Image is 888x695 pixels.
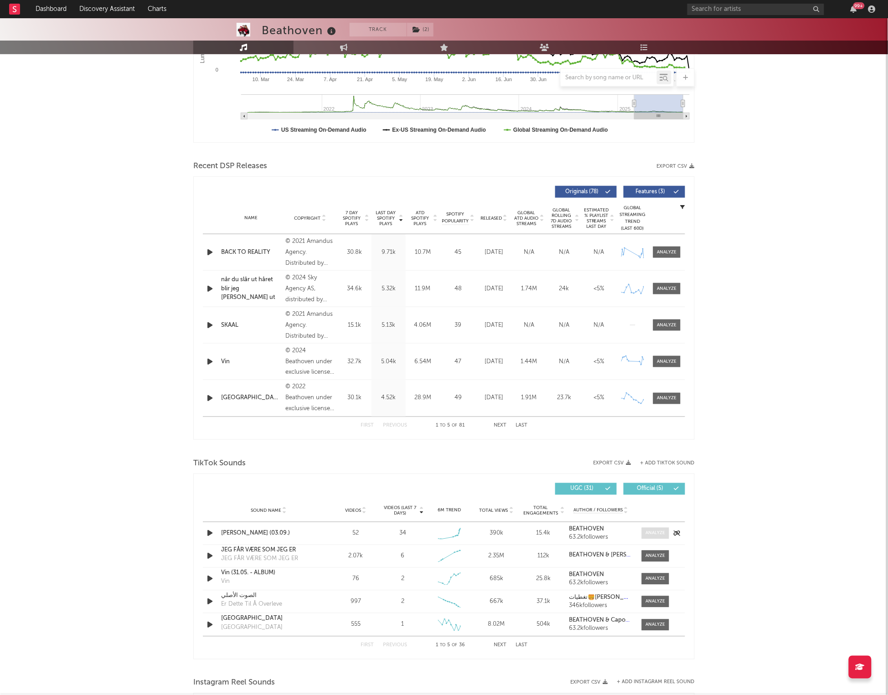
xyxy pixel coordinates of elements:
div: 504k [522,620,565,629]
div: 6M Trend [429,507,471,514]
div: 15.4k [522,529,565,538]
div: 10.7M [408,248,438,257]
span: Videos [345,508,361,514]
div: 39 [442,321,474,330]
div: <5% [584,284,614,293]
div: 8.02M [475,620,518,629]
div: 2.07k [335,552,377,561]
a: SKAAL [221,321,281,330]
div: Global Streaming Trend (Last 60D) [619,205,646,232]
div: 667k [475,597,518,607]
button: + Add TikTok Sound [631,461,695,466]
div: [DATE] [479,248,509,257]
a: BACK TO REALITY [221,248,281,257]
span: to [440,424,446,428]
div: 5.13k [374,321,403,330]
div: N/A [584,248,614,257]
text: Global Streaming On-Demand Audio [513,127,608,133]
span: Spotify Popularity [442,211,469,225]
div: Er Dette Til Å Overleve [221,600,282,609]
text: Ex-US Streaming On-Demand Audio [392,127,486,133]
span: Copyright [294,216,320,221]
div: 63.2k followers [569,535,633,541]
span: Last Day Spotify Plays [374,210,398,227]
a: Vin [221,357,281,366]
div: JEG FÅR VÆRE SOM JEG ER [221,555,298,564]
div: 11.9M [408,284,438,293]
span: TikTok Sounds [193,458,246,469]
div: 48 [442,284,474,293]
strong: BEATHOVEN & Capow x 2G [569,618,645,623]
div: 32.7k [340,357,369,366]
div: 5.32k [374,284,403,293]
div: Vin [221,577,230,587]
div: © 2021 Amandus Agency. Distributed by ADA Nordic - A Division of Warner Music Group [285,309,335,342]
span: ( 2 ) [407,23,434,36]
div: 52 [335,529,377,538]
div: 49 [442,394,474,403]
button: Previous [383,423,407,428]
strong: BEATHOVEN [569,572,604,578]
div: 6.54M [408,357,438,366]
button: Export CSV [570,680,608,685]
div: 63.2k followers [569,626,633,632]
span: Sound Name [251,508,281,514]
a: [PERSON_NAME] (03.09.) [221,529,316,538]
div: [GEOGRAPHIC_DATA] [221,614,316,623]
div: © 2024 Sky Agency AS, distributed by Universal Music AB [285,273,335,305]
div: [DATE] [479,357,509,366]
div: <5% [584,357,614,366]
div: 346k followers [569,603,633,609]
strong: BEATHOVEN [569,526,604,532]
div: <5% [584,394,614,403]
div: 47 [442,357,474,366]
div: 555 [335,620,377,629]
div: [DATE] [479,284,509,293]
div: 99 + [853,2,865,9]
button: + Add TikTok Sound [640,461,695,466]
span: Released [480,216,502,221]
div: 685k [475,575,518,584]
div: 997 [335,597,377,607]
text: Luminate Daily Streams [200,5,206,63]
button: Next [494,643,506,648]
span: UGC ( 31 ) [561,486,603,492]
div: 4.06M [408,321,438,330]
div: 4.52k [374,394,403,403]
div: 5.04k [374,357,403,366]
span: Author / Followers [573,508,623,514]
a: BEATHOVEN [569,572,633,578]
text: US Streaming On-Demand Audio [281,127,367,133]
span: Instagram Reel Sounds [193,678,275,689]
input: Search for artists [687,4,824,15]
div: 1 [401,620,404,629]
div: N/A [584,321,614,330]
span: Total Engagements [522,505,559,516]
div: N/A [514,321,544,330]
button: (2) [407,23,434,36]
strong: BEATHOVEN & [PERSON_NAME] [569,552,658,558]
div: © 2021 Amandus Agency. Distributed by ADA Nordic - A Division of Warner Music Group [285,236,335,269]
div: © 2024 Beathoven under exclusive license to Warner Music Norway AS [285,345,335,378]
span: of [452,424,458,428]
button: Last [516,643,527,648]
a: JEG FÅR VÆRE SOM JEG ER [221,546,316,555]
div: [DATE] [479,321,509,330]
div: 37.1k [522,597,565,607]
div: [GEOGRAPHIC_DATA] [221,623,283,633]
a: [GEOGRAPHIC_DATA] [221,394,281,403]
span: Total Views [480,508,508,514]
div: [DATE] [479,394,509,403]
div: 9.71k [374,248,403,257]
div: 28.9M [408,394,438,403]
button: Next [494,423,506,428]
div: 6 [401,552,404,561]
text: 0 [216,67,218,72]
span: Global Rolling 7D Audio Streams [549,207,574,229]
div: 2 [401,597,404,607]
button: Track [350,23,407,36]
strong: تغطيات🍔[PERSON_NAME]🤳 [569,595,650,601]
